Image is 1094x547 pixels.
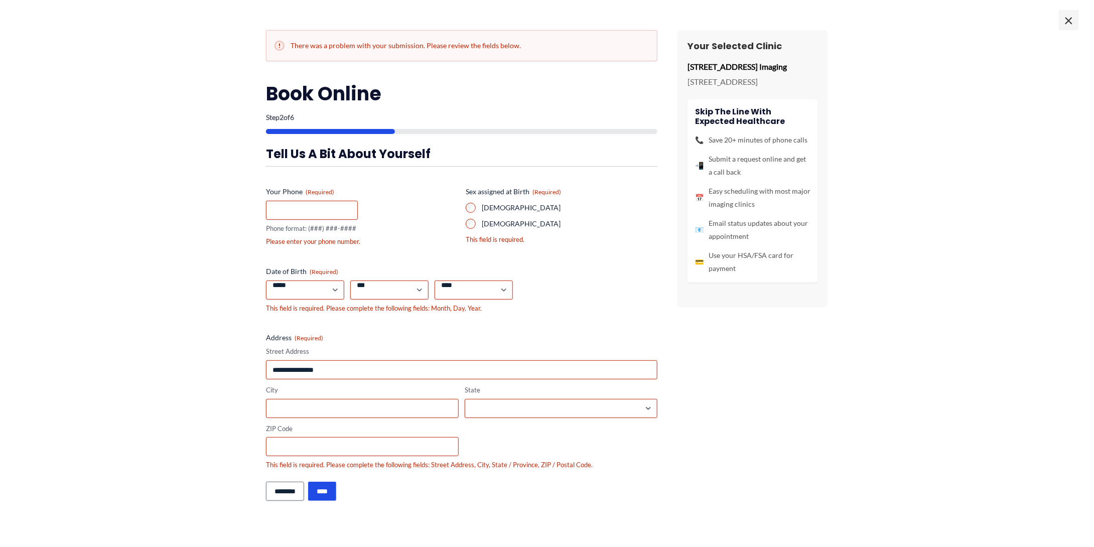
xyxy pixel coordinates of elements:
[266,333,323,343] legend: Address
[266,114,657,121] p: Step of
[266,224,458,233] div: Phone format: (###) ###-####
[280,113,284,121] span: 2
[695,133,704,147] span: 📞
[688,40,818,52] h3: Your Selected Clinic
[1059,10,1079,30] span: ×
[695,249,810,275] li: Use your HSA/FSA card for payment
[688,74,818,89] p: [STREET_ADDRESS]
[695,107,810,126] h4: Skip the line with Expected Healthcare
[266,304,657,313] div: This field is required. Please complete the following fields: Month, Day, Year.
[695,153,810,179] li: Submit a request online and get a call back
[695,191,704,204] span: 📅
[266,187,458,197] label: Your Phone
[688,59,818,74] p: [STREET_ADDRESS] Imaging
[266,146,657,162] h3: Tell us a bit about yourself
[295,334,323,342] span: (Required)
[695,185,810,211] li: Easy scheduling with most major imaging clinics
[695,133,810,147] li: Save 20+ minutes of phone calls
[482,219,657,229] label: [DEMOGRAPHIC_DATA]
[275,41,649,51] h2: There was a problem with your submission. Please review the fields below.
[695,159,704,172] span: 📲
[532,188,561,196] span: (Required)
[306,188,334,196] span: (Required)
[290,113,294,121] span: 6
[266,347,657,356] label: Street Address
[466,235,657,244] div: This field is required.
[465,385,657,395] label: State
[695,255,704,268] span: 💳
[310,268,338,276] span: (Required)
[266,460,657,470] div: This field is required. Please complete the following fields: Street Address, City, State / Provi...
[266,424,459,434] label: ZIP Code
[695,223,704,236] span: 📧
[695,217,810,243] li: Email status updates about your appointment
[482,203,657,213] label: [DEMOGRAPHIC_DATA]
[266,81,657,106] h2: Book Online
[466,187,561,197] legend: Sex assigned at Birth
[266,237,458,246] div: Please enter your phone number.
[266,385,459,395] label: City
[266,266,338,277] legend: Date of Birth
